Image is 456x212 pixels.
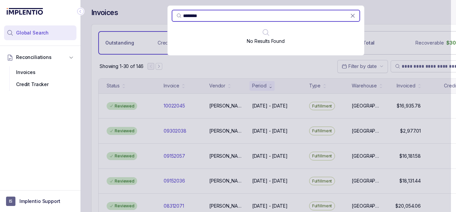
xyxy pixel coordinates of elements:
div: Invoices [9,66,71,78]
span: Reconciliations [16,54,52,61]
p: Implentio Support [19,198,60,205]
span: Global Search [16,29,49,36]
div: Collapse Icon [76,7,84,15]
button: Reconciliations [4,50,76,65]
button: User initialsImplentio Support [6,197,74,206]
span: User initials [6,197,15,206]
div: Reconciliations [4,65,76,92]
div: Credit Tracker [9,78,71,90]
p: No Results Found [247,38,285,45]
